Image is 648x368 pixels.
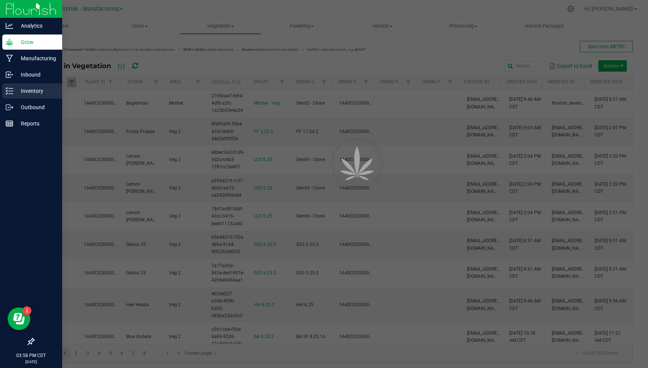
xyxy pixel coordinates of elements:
p: Inventory [13,86,59,96]
inline-svg: Grow [6,38,13,46]
p: [DATE] [3,359,59,365]
p: Grow [13,38,59,47]
p: 03:58 PM CDT [3,352,59,359]
inline-svg: Reports [6,120,13,127]
p: Manufacturing [13,54,59,63]
p: Outbound [13,103,59,112]
inline-svg: Inbound [6,71,13,78]
inline-svg: Outbound [6,103,13,111]
iframe: Resource center [8,307,30,330]
iframe: Resource center unread badge [22,306,31,315]
p: Reports [13,119,59,128]
inline-svg: Analytics [6,22,13,30]
p: Inbound [13,70,59,79]
inline-svg: Manufacturing [6,55,13,62]
p: Analytics [13,21,59,30]
inline-svg: Inventory [6,87,13,95]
